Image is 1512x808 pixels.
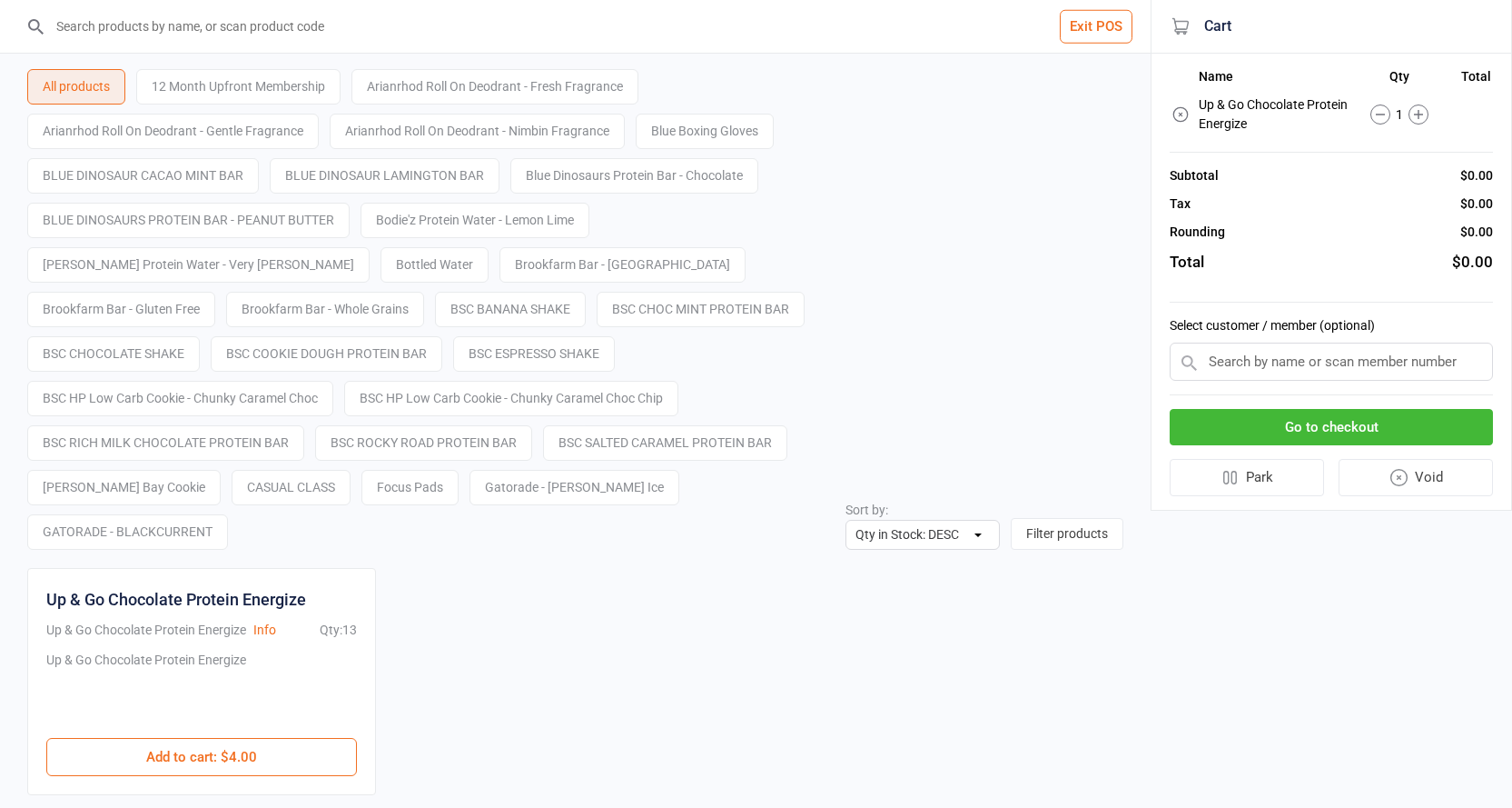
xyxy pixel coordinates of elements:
[361,203,589,238] div: Bodie'z Protein Water - Lemon Lime
[320,621,357,640] div: Qty: 13
[232,470,351,505] div: CASUAL CLASS
[380,247,489,283] div: Bottled Water
[27,247,370,283] div: [PERSON_NAME] Protein Water - Very [PERSON_NAME]
[27,425,304,461] div: BSC RICH MILK CHOCOLATE PROTEIN BAR
[636,114,774,149] div: Blue Boxing Gloves
[1199,69,1350,91] th: Name
[211,336,442,372] div: BSC COOKIE DOUGH PROTEIN BAR
[1452,251,1493,274] div: $0.00
[27,470,221,505] div: [PERSON_NAME] Bay Cookie
[315,425,532,461] div: BSC ROCKY ROAD PROTEIN BAR
[1170,409,1493,446] button: Go to checkout
[1170,343,1493,381] input: Search by name or scan member number
[46,738,357,776] button: Add to cart: $4.00
[344,381,678,416] div: BSC HP Low Carb Cookie - Chunky Caramel Choc Chip
[597,292,805,327] div: BSC CHOC MINT PROTEIN BAR
[1170,316,1493,335] label: Select customer / member (optional)
[1011,518,1123,550] button: Filter products
[361,470,459,505] div: Focus Pads
[499,247,746,283] div: Brookfarm Bar - [GEOGRAPHIC_DATA]
[1170,223,1225,242] div: Rounding
[46,621,246,640] div: Up & Go Chocolate Protein Energize
[27,336,200,372] div: BSC CHOCOLATE SHAKE
[136,69,341,105] div: 12 Month Upfront Membership
[1449,69,1491,91] th: Total
[1199,93,1350,136] td: Up & Go Chocolate Protein Energize
[1170,195,1191,214] div: Tax
[1352,69,1448,91] th: Qty
[46,651,246,720] div: Up & Go Chocolate Protein Energize
[351,69,638,105] div: Arianrhod Roll On Deodrant - Fresh Fragrance
[27,69,125,105] div: All products
[1339,459,1494,496] button: Void
[510,158,758,194] div: Blue Dinosaurs Protein Bar - Chocolate
[1460,166,1493,185] div: $0.00
[1170,251,1204,274] div: Total
[27,381,333,416] div: BSC HP Low Carb Cookie - Chunky Caramel Choc
[1460,223,1493,242] div: $0.00
[330,114,625,149] div: Arianrhod Roll On Deodrant - Nimbin Fragrance
[435,292,586,327] div: BSC BANANA SHAKE
[27,292,215,327] div: Brookfarm Bar - Gluten Free
[1170,459,1324,496] button: Park
[226,292,424,327] div: Brookfarm Bar - Whole Grains
[845,503,888,517] label: Sort by:
[270,158,499,194] div: BLUE DINOSAUR LAMINGTON BAR
[1460,195,1493,214] div: $0.00
[46,587,306,612] div: Up & Go Chocolate Protein Energize
[27,203,350,238] div: BLUE DINOSAURS PROTEIN BAR - PEANUT BUTTER
[1352,105,1448,125] div: 1
[27,114,319,149] div: Arianrhod Roll On Deodrant - Gentle Fragrance
[27,158,259,194] div: BLUE DINOSAUR CACAO MINT BAR
[1170,166,1219,185] div: Subtotal
[253,621,276,640] button: Info
[469,470,679,505] div: Gatorade - [PERSON_NAME] Ice
[453,336,615,372] div: BSC ESPRESSO SHAKE
[1060,10,1132,44] button: Exit POS
[543,425,787,461] div: BSC SALTED CARAMEL PROTEIN BAR
[27,514,228,550] div: GATORADE - BLACKCURRENT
